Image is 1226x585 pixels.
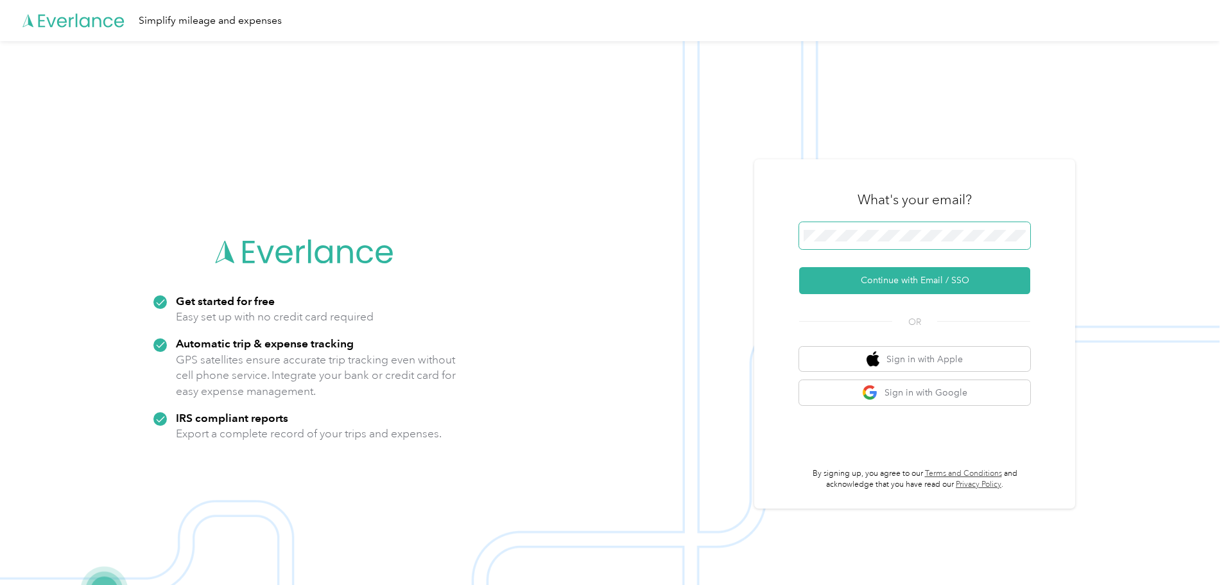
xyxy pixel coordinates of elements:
[176,352,456,399] p: GPS satellites ensure accurate trip tracking even without cell phone service. Integrate your bank...
[862,385,878,401] img: google logo
[799,267,1030,294] button: Continue with Email / SSO
[176,411,288,424] strong: IRS compliant reports
[139,13,282,29] div: Simplify mileage and expenses
[799,468,1030,491] p: By signing up, you agree to our and acknowledge that you have read our .
[176,294,275,308] strong: Get started for free
[799,380,1030,405] button: google logoSign in with Google
[176,426,442,442] p: Export a complete record of your trips and expenses.
[176,336,354,350] strong: Automatic trip & expense tracking
[892,315,937,329] span: OR
[799,347,1030,372] button: apple logoSign in with Apple
[858,191,972,209] h3: What's your email?
[176,309,374,325] p: Easy set up with no credit card required
[867,351,879,367] img: apple logo
[956,480,1001,489] a: Privacy Policy
[925,469,1002,478] a: Terms and Conditions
